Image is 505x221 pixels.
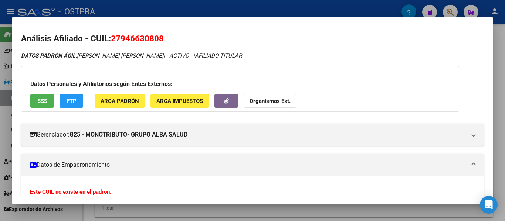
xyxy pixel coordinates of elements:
[156,98,203,104] span: ARCA Impuestos
[480,196,498,214] div: Open Intercom Messenger
[21,52,242,59] i: | ACTIVO |
[21,52,163,59] span: [PERSON_NAME] [PERSON_NAME]
[67,98,77,104] span: FTP
[195,52,242,59] span: AFILIADO TITULAR
[95,94,145,108] button: ARCA Padrón
[60,94,83,108] button: FTP
[21,124,484,146] mat-expansion-panel-header: Gerenciador:G25 - MONOTRIBUTO- GRUPO ALBA SALUD
[150,94,209,108] button: ARCA Impuestos
[30,130,466,139] mat-panel-title: Gerenciador:
[30,189,111,195] strong: Este CUIL no existe en el padrón.
[244,94,296,108] button: Organismos Ext.
[30,80,450,89] h3: Datos Personales y Afiliatorios según Entes Externos:
[21,32,484,45] h2: Análisis Afiliado - CUIL:
[30,94,54,108] button: SSS
[21,154,484,176] mat-expansion-panel-header: Datos de Empadronamiento
[111,34,164,43] span: 27946630808
[70,130,187,139] strong: G25 - MONOTRIBUTO- GRUPO ALBA SALUD
[21,52,77,59] strong: DATOS PADRÓN ÁGIL:
[30,160,466,169] mat-panel-title: Datos de Empadronamiento
[250,98,291,104] strong: Organismos Ext.
[37,98,47,104] span: SSS
[101,98,139,104] span: ARCA Padrón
